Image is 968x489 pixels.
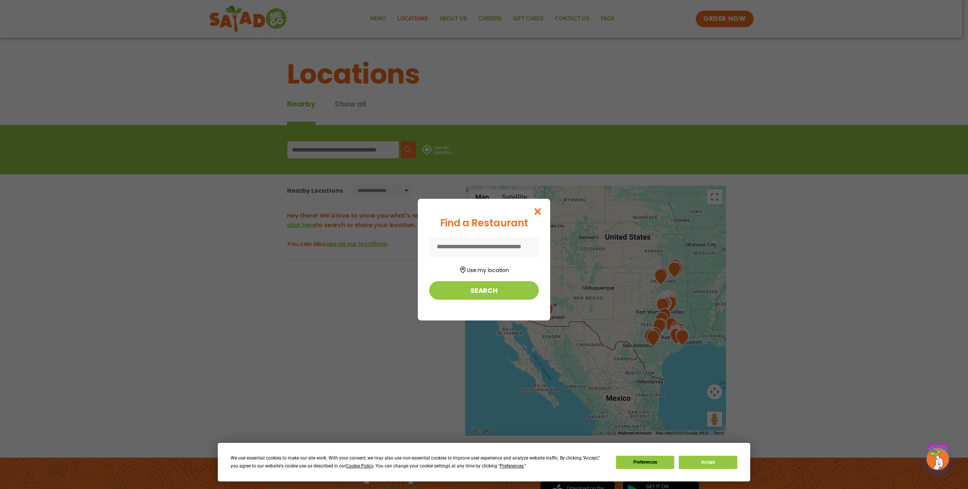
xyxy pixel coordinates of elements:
[429,264,539,274] button: Use my location
[231,454,607,470] div: We use essential cookies to make our site work. With your consent, we may also use non-essential ...
[429,216,539,231] div: Find a Restaurant
[429,281,539,300] button: Search
[346,463,373,469] span: Cookie Policy
[526,199,550,224] button: Close modal
[616,456,674,469] button: Preferences
[500,463,524,469] span: Preferences
[679,456,737,469] button: Accept
[218,443,750,481] div: Cookie Consent Prompt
